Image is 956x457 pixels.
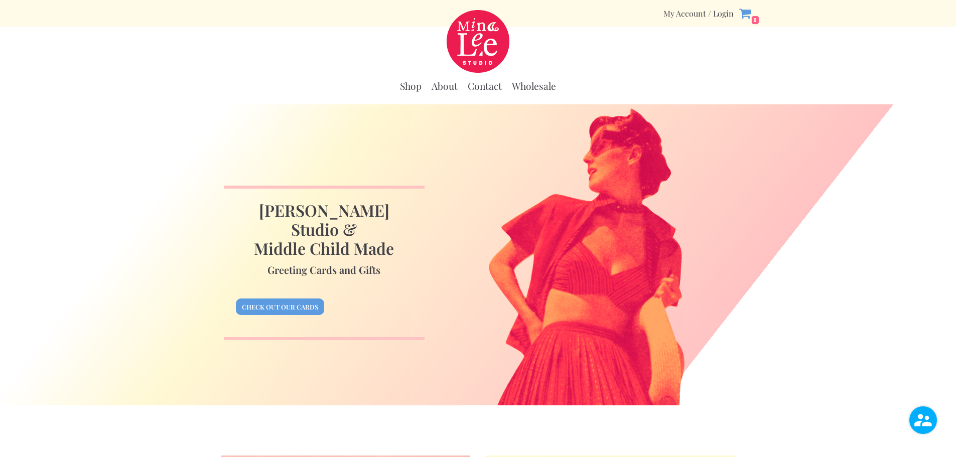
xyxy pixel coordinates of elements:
[663,8,734,19] div: Secondary Menu
[236,298,324,315] a: Check out our cards
[909,406,937,434] img: user.png
[447,10,509,73] a: Mina Lee Studio
[512,80,556,92] a: Wholesale
[400,80,422,92] a: Shop
[663,8,734,19] a: My Account / Login
[236,265,413,275] h4: Greeting Cards and Gifts
[236,201,413,258] h1: [PERSON_NAME] Studio & Middle Child Made
[432,80,458,92] a: About
[468,80,502,92] a: Contact
[400,75,556,97] div: Primary Menu
[751,16,759,25] span: 0
[739,7,759,20] a: 0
